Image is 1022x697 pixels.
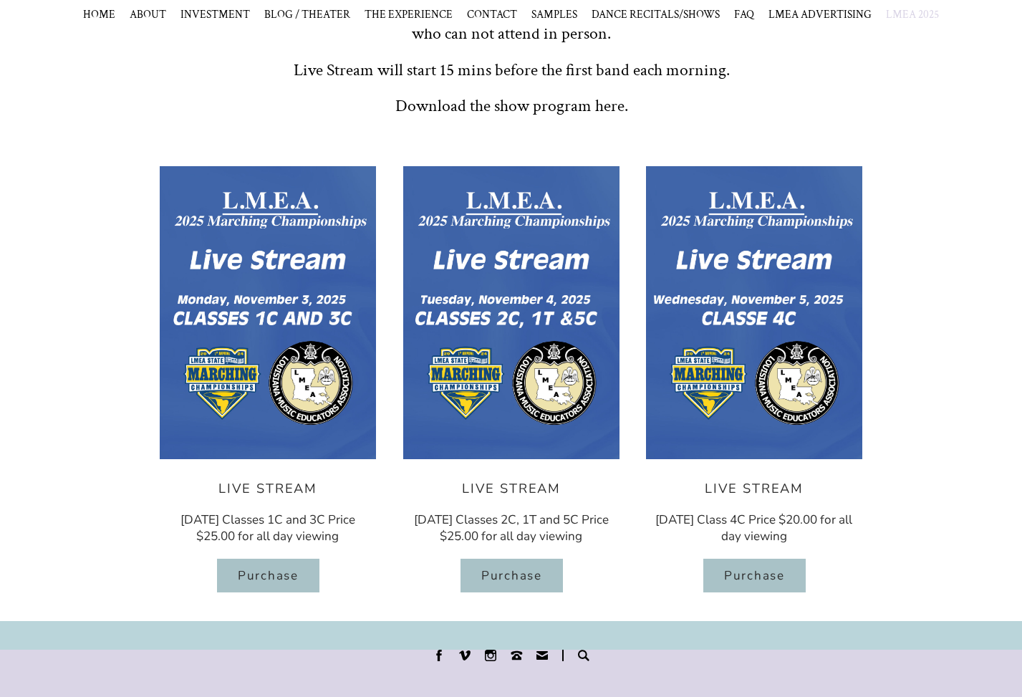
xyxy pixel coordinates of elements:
[705,480,804,497] h3: LIVE STREAM
[153,160,382,607] a: LIVE STREAM [DATE] Classes 1C and 3C Price $25.00 for all day viewing Purchase
[397,160,626,607] a: LIVE STREAM [DATE] Classes 2C, 1T and 5C Price $25.00 for all day viewing Purchase
[724,567,785,584] span: Purchase
[481,567,541,584] span: Purchase
[365,7,453,21] a: THE EXPERIENCE
[168,511,368,544] p: [DATE] Classes 1C and 3C Price $25.00 for all day viewing
[157,59,866,81] h2: Live Stream will start 15 mins before the first band each morning.
[130,7,166,21] a: ABOUT
[531,7,577,21] span: SAMPLES
[640,160,869,607] a: LIVE STREAM [DATE] Class 4C Price $20.00 for all day viewing Purchase
[768,7,872,21] a: LMEA ADVERTISING
[734,7,754,21] a: FAQ
[886,7,939,21] span: LMEA 2025
[592,7,720,21] span: DANCE RECITALS/SHOWS
[157,95,866,117] h2: Download the show program here.
[264,7,350,21] a: BLOG / THEATER
[411,511,612,544] p: [DATE] Classes 2C, 1T and 5C Price $25.00 for all day viewing
[237,567,298,584] span: Purchase
[461,480,560,497] h3: LIVE STREAM
[83,7,115,21] a: HOME
[654,511,854,544] p: [DATE] Class 4C Price $20.00 for all day viewing
[467,7,517,21] a: CONTACT
[180,7,250,21] a: INVESTMENT
[218,480,317,497] h3: LIVE STREAM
